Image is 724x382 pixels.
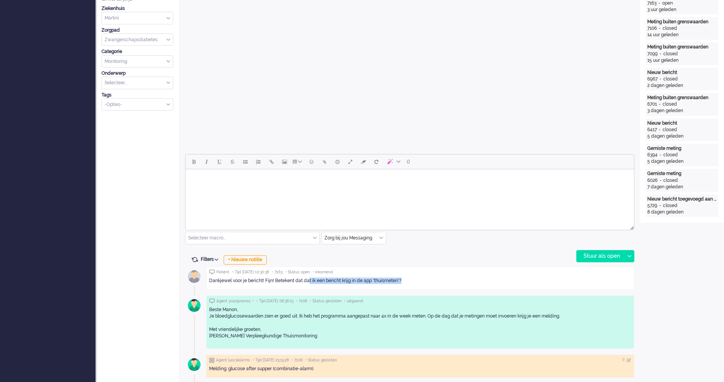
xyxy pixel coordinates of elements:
div: Melding: glucose after supper (combinatie-alarm) [209,366,631,372]
div: closed [663,202,677,209]
div: 7099 [647,51,658,57]
button: Add attachment [318,155,331,168]
button: Delay message [331,155,344,168]
button: Insert/edit link [265,155,278,168]
iframe: Rich Text Area [185,169,634,223]
button: Reset content [370,155,383,168]
div: 5729 [647,202,657,209]
div: - [658,76,663,82]
div: 7106 [647,25,657,32]
span: • Status gesloten [305,358,337,363]
div: Categorie [102,48,173,55]
img: ic_chat_grey.svg [209,299,215,303]
div: - [657,127,663,133]
div: 6701 [647,101,657,108]
div: Gemiste meting [647,170,717,177]
div: Select Tags [102,98,173,111]
div: closed [663,177,678,184]
img: avatar [185,296,204,315]
div: Dankjewel voor je bericht! Fijn! Betekent dat dat ik een bericht krijg in de app 'thuismeten'? [209,278,631,284]
div: 6026 [647,177,658,184]
div: 8 dagen geleden [647,209,717,215]
span: • uitgaand [344,299,363,304]
span: Filters [201,257,221,262]
button: Numbered list [252,155,265,168]
span: • 7106 [296,299,307,304]
button: Italic [200,155,213,168]
button: Underline [213,155,226,168]
span: Patiënt [216,270,229,275]
div: Ziekenhuis [102,5,173,12]
div: Meting buiten grenswaarden [647,19,717,25]
p: Met vriendelijke groeten, [PERSON_NAME] Verpleegkundige Thuismonitoring [209,326,631,339]
div: Meting buiten grenswaarden [647,44,717,50]
div: 7 dagen geleden [647,184,717,190]
span: • Tijd [DATE] 08:38:23 [256,299,293,304]
div: - [657,101,663,108]
div: Onderwerp [102,70,173,77]
img: ic_note_grey.svg [209,358,214,363]
div: Stuur als open [577,250,624,262]
img: avatar [185,267,204,286]
div: - [657,202,663,209]
div: Nieuw bericht [647,120,717,127]
span: 0 [407,159,410,165]
button: Table [291,155,305,168]
button: Emoticons [305,155,318,168]
div: closed [663,51,678,57]
img: ic_chat_grey.svg [209,270,215,274]
div: 3 uur geleden [647,6,717,13]
div: 6394 [647,152,658,158]
div: 14 uur geleden [647,32,717,38]
button: Bullet list [239,155,252,168]
div: - [657,25,663,32]
div: 6417 [647,127,657,133]
button: Clear formatting [357,155,370,168]
span: • Status gesloten [310,299,342,304]
div: closed [663,152,678,158]
div: Beste Manon, Je bloedglucosewaarden zien er goed uit. Ik heb het programma aangepast naar 4x in d... [209,307,631,343]
div: 5 dagen geleden [647,133,717,140]
div: Nieuw bericht toegevoegd aan gesprek [647,196,717,202]
div: - [658,177,663,184]
div: + Nieuwe notitie [224,255,267,265]
div: 15 uur geleden [647,57,717,64]
img: avatar [185,355,204,374]
span: • 7163 [272,270,282,275]
button: Fullscreen [344,155,357,168]
div: Meting buiten grenswaarden [647,95,717,101]
button: AI [383,155,403,168]
button: Insert/edit image [278,155,291,168]
div: - [658,51,663,57]
div: closed [663,101,677,108]
button: 0 [403,155,413,168]
div: closed [663,76,678,82]
div: 3 dagen geleden [647,108,717,114]
div: Gemiste meting [647,145,717,152]
span: • Tijd [DATE] 23:15:28 [253,358,289,363]
span: • 7106 [292,358,303,363]
span: Agent younjuwmsc • [216,299,254,304]
span: • Tijd [DATE] 10:30:38 [232,270,269,275]
span: • Status open [285,270,310,275]
button: Bold [187,155,200,168]
span: Agent lusciialarms [216,358,250,363]
div: closed [663,127,677,133]
button: Strikethrough [226,155,239,168]
div: 5 dagen geleden [647,158,717,165]
div: 2 dagen geleden [647,82,717,89]
div: Resize [627,223,634,230]
div: - [658,152,663,158]
div: Nieuw bericht [647,69,717,76]
div: 6967 [647,76,658,82]
div: Zorgpad [102,27,173,34]
div: Tags [102,92,173,98]
div: closed [663,25,677,32]
span: • inkomend [313,270,333,275]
